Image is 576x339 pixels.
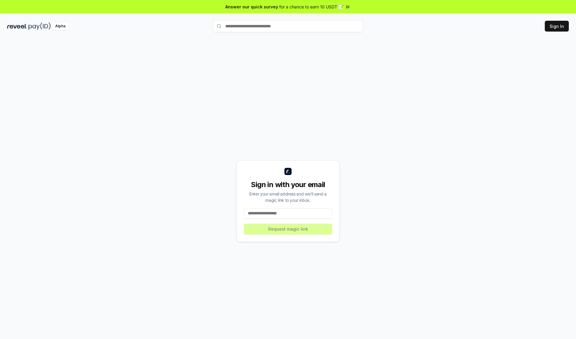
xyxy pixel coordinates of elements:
div: Enter your email address and we’ll send a magic link to your inbox. [244,191,332,203]
button: Sign In [545,21,569,32]
img: reveel_dark [7,23,27,30]
div: Alpha [52,23,69,30]
img: logo_small [284,168,292,175]
img: pay_id [28,23,51,30]
span: for a chance to earn 10 USDT 📝 [279,4,343,10]
span: Answer our quick survey [225,4,278,10]
div: Sign in with your email [244,180,332,189]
